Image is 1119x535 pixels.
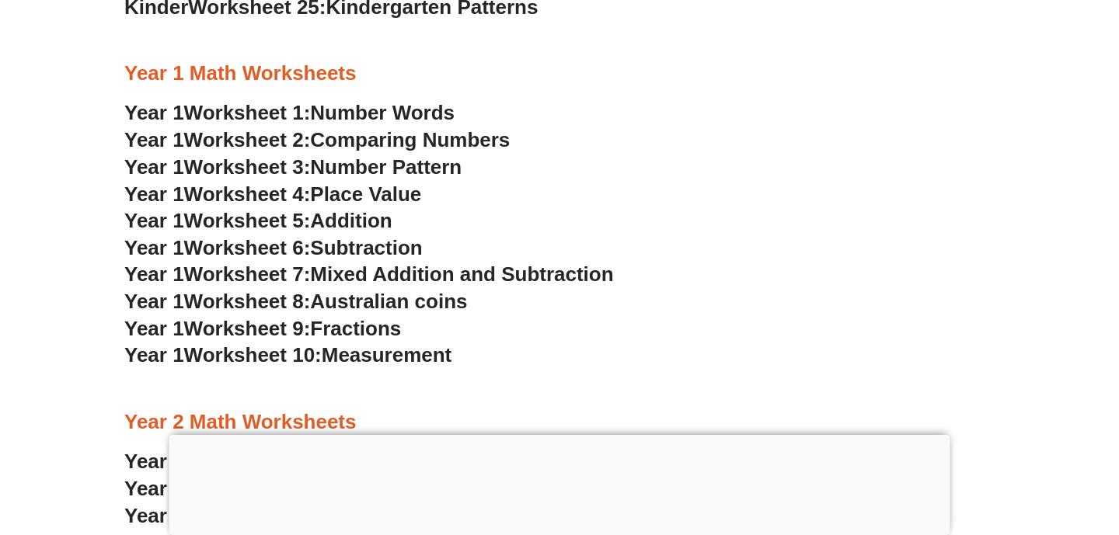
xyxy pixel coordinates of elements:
span: Subtraction [310,236,422,259]
a: Year 1Worksheet 1:Number Words [124,101,455,124]
a: Year 1Worksheet 6:Subtraction [124,236,423,259]
span: Number Pattern [310,155,462,179]
a: Year 1Worksheet 3:Number Pattern [124,155,462,179]
span: Worksheet 9: [184,317,311,340]
iframe: Chat Widget [852,360,1119,535]
span: Worksheet 8: [184,290,311,313]
span: Addition [310,209,392,232]
a: Year 2 Worksheet 3:Rounding [124,504,410,527]
span: Australian coins [310,290,467,313]
a: Year 1Worksheet 5:Addition [124,209,392,232]
h3: Year 1 Math Worksheets [124,61,995,87]
span: Worksheet 3: [184,155,311,179]
span: Worksheet 6: [184,236,311,259]
a: Year 2 Worksheet 1:Skip Counting [124,450,453,473]
span: Worksheet 10: [184,343,322,367]
a: Year 1Worksheet 2:Comparing Numbers [124,128,510,151]
span: Mixed Addition and Subtraction [310,262,613,286]
span: Worksheet 1: [184,101,311,124]
a: Year 1Worksheet 9:Fractions [124,317,401,340]
span: Worksheet 2: [184,128,311,151]
span: Worksheet 4: [184,182,311,206]
a: Year 1Worksheet 10:Measurement [124,343,451,367]
span: Comparing Numbers [310,128,510,151]
h3: Year 2 Math Worksheets [124,409,995,436]
a: Year 1Worksheet 4:Place Value [124,182,421,206]
a: Year 1Worksheet 8:Australian coins [124,290,467,313]
span: Year 2 Worksheet 2: [124,477,316,500]
span: Year 2 Worksheet 1: [124,450,316,473]
span: Number Words [310,101,455,124]
iframe: Advertisement [169,435,950,531]
span: Fractions [310,317,401,340]
span: Measurement [322,343,452,367]
a: Year 2 Worksheet 2:Place Value [124,477,427,500]
a: Year 1Worksheet 7:Mixed Addition and Subtraction [124,262,614,286]
span: Worksheet 5: [184,209,311,232]
span: Year 2 Worksheet 3: [124,504,316,527]
span: Place Value [310,182,421,206]
span: Worksheet 7: [184,262,311,286]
